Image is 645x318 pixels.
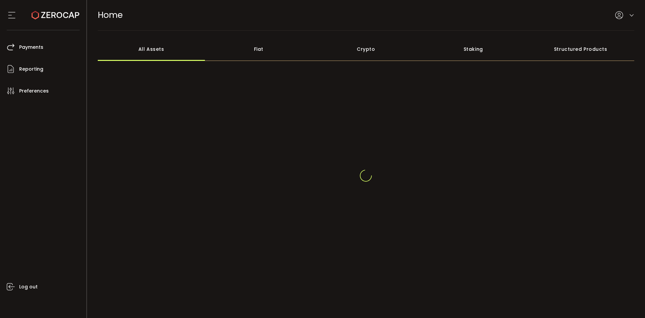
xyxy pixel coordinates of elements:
div: Crypto [312,37,420,61]
div: Fiat [205,37,312,61]
div: Staking [420,37,527,61]
div: Structured Products [527,37,635,61]
span: Log out [19,282,38,292]
span: Preferences [19,86,49,96]
span: Reporting [19,64,43,74]
div: All Assets [98,37,205,61]
span: Home [98,9,123,21]
span: Payments [19,42,43,52]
